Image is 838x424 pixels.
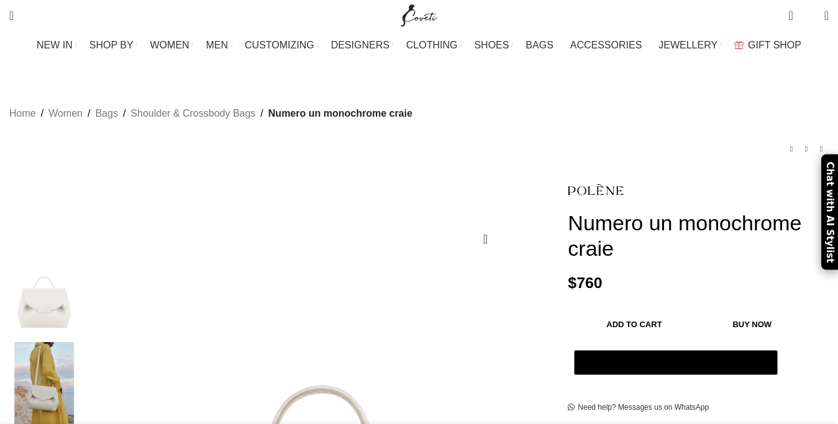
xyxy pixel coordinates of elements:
[268,106,412,122] span: Numero un monochrome craie
[245,33,319,58] a: CUSTOMIZING
[3,33,835,58] div: Main navigation
[150,33,194,58] a: WOMEN
[89,33,138,58] a: SHOP BY
[784,142,799,156] a: Previous product
[803,3,815,28] div: My Wishlist
[9,106,412,122] nav: Breadcrumb
[568,175,624,204] img: Polene
[574,312,694,338] button: Add to cart
[658,39,717,51] span: JEWELLERY
[814,142,829,156] a: Next product
[406,39,458,51] span: CLOTHING
[790,6,799,16] span: 0
[526,33,557,58] a: BAGS
[474,33,513,58] a: SHOES
[734,41,744,49] img: GiftBag
[734,33,801,58] a: GIFT SHOP
[150,39,189,51] span: WOMEN
[89,39,134,51] span: SHOP BY
[570,39,642,51] span: ACCESSORIES
[206,33,232,58] a: MEN
[95,106,117,122] a: Bags
[474,39,509,51] span: SHOES
[398,9,440,20] a: Site logo
[206,39,229,51] span: MEN
[48,106,83,122] a: Women
[130,106,255,122] a: Shoulder & Crossbody Bags
[568,403,709,413] a: Need help? Messages us on WhatsApp
[748,39,801,51] span: GIFT SHOP
[570,33,647,58] a: ACCESSORIES
[406,33,462,58] a: CLOTHING
[3,3,20,28] a: Search
[245,39,314,51] span: CUSTOMIZING
[782,3,799,28] a: 0
[37,39,73,51] span: NEW IN
[37,33,77,58] a: NEW IN
[574,350,777,375] button: Pay with GPay
[9,106,36,122] a: Home
[568,274,602,291] bdi: 760
[6,253,82,335] img: Polene
[701,312,804,338] button: Buy now
[658,33,722,58] a: JEWELLERY
[526,39,553,51] span: BAGS
[331,33,394,58] a: DESIGNERS
[568,210,829,261] h1: Numero un monochrome craie
[568,274,576,291] span: $
[331,39,389,51] span: DESIGNERS
[805,12,814,22] span: 0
